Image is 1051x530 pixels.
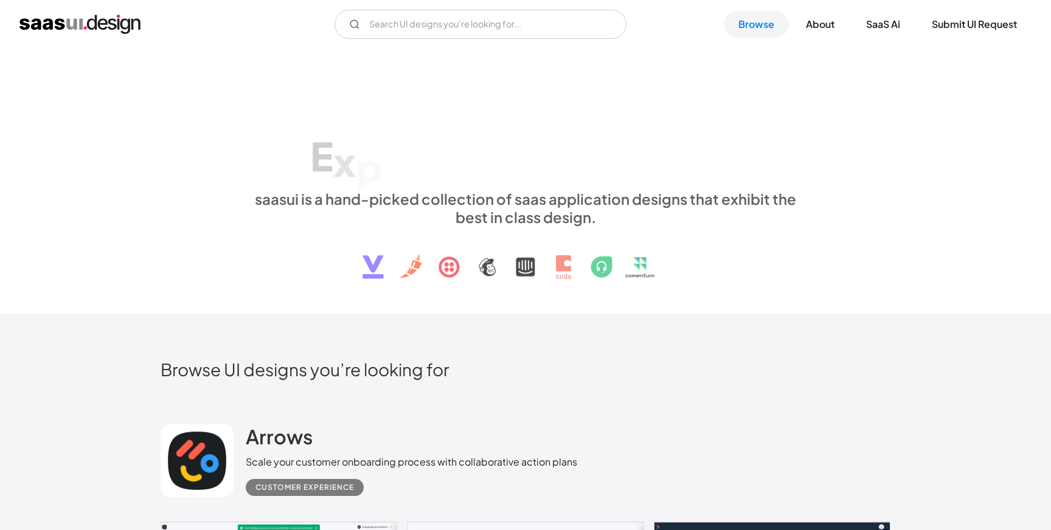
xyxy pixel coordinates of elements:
h2: Arrows [246,424,313,449]
div: Customer Experience [255,480,354,495]
h1: Explore SaaS UI design patterns & interactions. [246,84,805,178]
a: Submit UI Request [917,11,1032,38]
div: p [356,143,382,190]
form: Email Form [335,10,626,39]
a: About [791,11,849,38]
a: home [19,15,140,34]
div: E [310,132,333,179]
div: saasui is a hand-picked collection of saas application designs that exhibit the best in class des... [246,190,805,226]
h2: Browse UI designs you’re looking for [161,359,890,380]
a: SaaS Ai [852,11,915,38]
a: Arrows [246,424,313,455]
a: Browse [724,11,789,38]
input: Search UI designs you're looking for... [335,10,626,39]
div: Scale your customer onboarding process with collaborative action plans [246,455,577,469]
img: text, icon, saas logo [341,226,710,289]
div: x [333,138,356,185]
